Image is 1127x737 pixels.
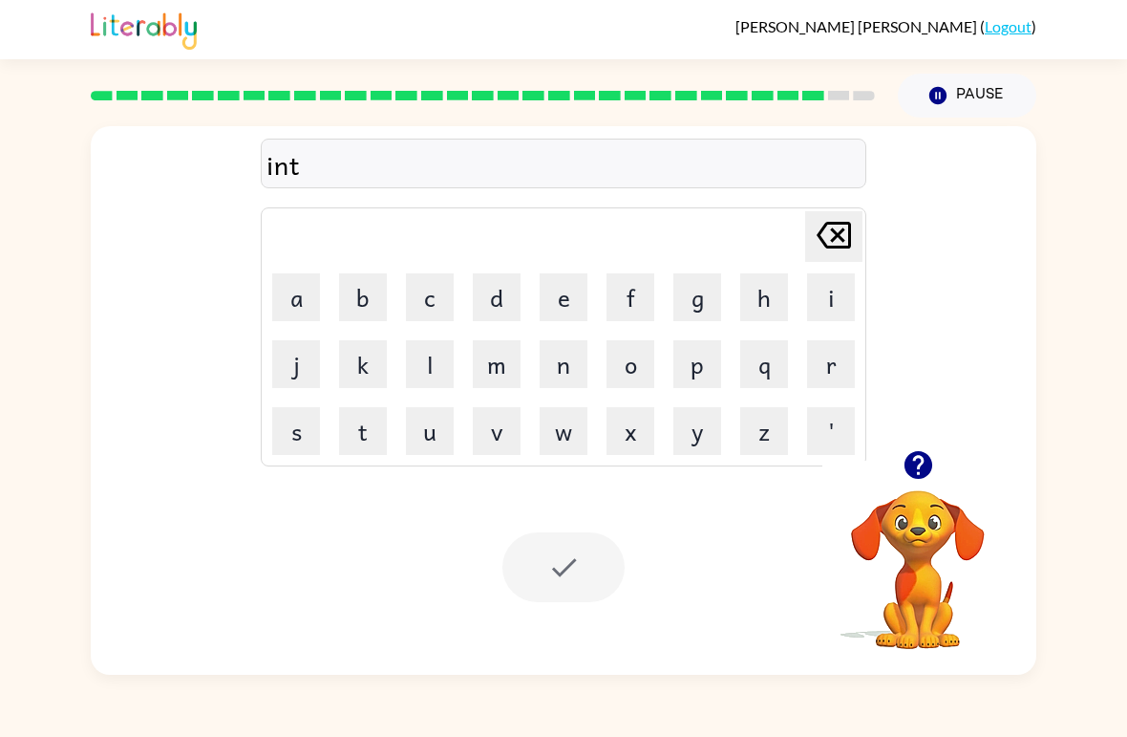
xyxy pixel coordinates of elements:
button: i [807,273,855,321]
button: o [606,340,654,388]
button: k [339,340,387,388]
button: d [473,273,521,321]
a: Logout [985,17,1031,35]
button: f [606,273,654,321]
button: l [406,340,454,388]
button: x [606,407,654,455]
button: p [673,340,721,388]
button: e [540,273,587,321]
button: c [406,273,454,321]
button: h [740,273,788,321]
video: Your browser must support playing .mp4 files to use Literably. Please try using another browser. [822,461,1013,652]
div: int [266,144,861,184]
img: Literably [91,8,197,50]
button: m [473,340,521,388]
button: q [740,340,788,388]
button: Pause [898,74,1036,118]
button: z [740,407,788,455]
button: y [673,407,721,455]
button: t [339,407,387,455]
button: w [540,407,587,455]
button: j [272,340,320,388]
div: ( ) [735,17,1036,35]
button: n [540,340,587,388]
button: v [473,407,521,455]
button: u [406,407,454,455]
button: a [272,273,320,321]
span: [PERSON_NAME] [PERSON_NAME] [735,17,980,35]
button: ' [807,407,855,455]
button: b [339,273,387,321]
button: r [807,340,855,388]
button: s [272,407,320,455]
button: g [673,273,721,321]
